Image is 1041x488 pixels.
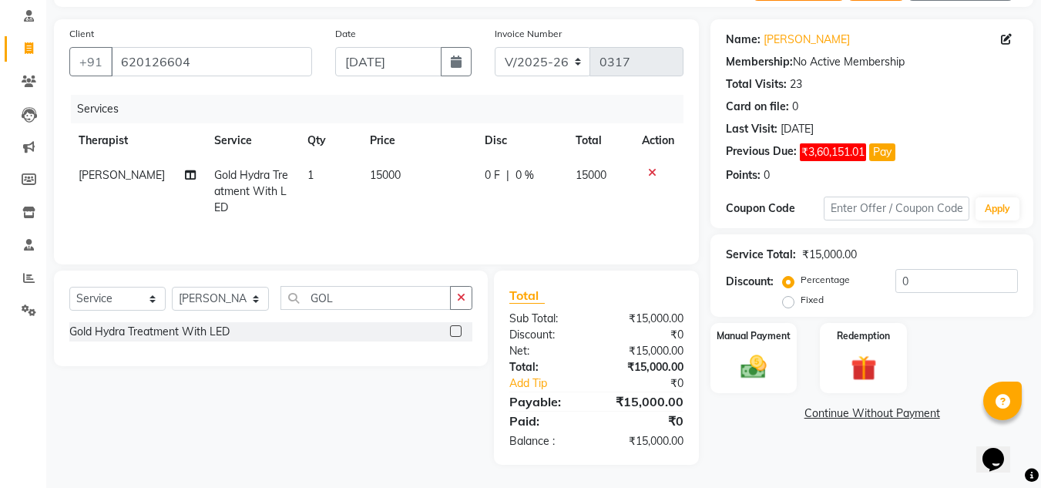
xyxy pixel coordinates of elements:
[335,27,356,41] label: Date
[976,426,1026,473] iframe: chat widget
[280,286,451,310] input: Search or Scan
[498,433,596,449] div: Balance :
[509,288,545,304] span: Total
[361,123,475,158] th: Price
[717,329,791,343] label: Manual Payment
[69,324,230,340] div: Gold Hydra Treatment With LED
[298,123,361,158] th: Qty
[801,293,824,307] label: Fixed
[792,99,798,115] div: 0
[726,200,823,217] div: Coupon Code
[498,412,596,430] div: Paid:
[596,311,695,327] div: ₹15,000.00
[498,375,613,392] a: Add Tip
[515,167,534,183] span: 0 %
[498,327,596,343] div: Discount:
[596,359,695,375] div: ₹15,000.00
[633,123,683,158] th: Action
[802,247,857,263] div: ₹15,000.00
[475,123,566,158] th: Disc
[726,54,793,70] div: Membership:
[596,412,695,430] div: ₹0
[726,99,789,115] div: Card on file:
[976,197,1019,220] button: Apply
[71,95,695,123] div: Services
[764,167,770,183] div: 0
[495,27,562,41] label: Invoice Number
[790,76,802,93] div: 23
[800,143,866,161] span: ₹3,60,151.01
[726,76,787,93] div: Total Visits:
[506,167,509,183] span: |
[726,247,796,263] div: Service Total:
[79,168,165,182] span: [PERSON_NAME]
[726,167,761,183] div: Points:
[205,123,298,158] th: Service
[764,32,850,48] a: [PERSON_NAME]
[781,121,814,137] div: [DATE]
[726,143,797,161] div: Previous Due:
[370,168,401,182] span: 15000
[824,197,969,220] input: Enter Offer / Coupon Code
[214,168,288,214] span: Gold Hydra Treatment With LED
[111,47,312,76] input: Search by Name/Mobile/Email/Code
[485,167,500,183] span: 0 F
[498,392,596,411] div: Payable:
[596,327,695,343] div: ₹0
[869,143,895,161] button: Pay
[69,27,94,41] label: Client
[613,375,696,392] div: ₹0
[726,54,1018,70] div: No Active Membership
[498,343,596,359] div: Net:
[307,168,314,182] span: 1
[498,359,596,375] div: Total:
[726,32,761,48] div: Name:
[596,392,695,411] div: ₹15,000.00
[801,273,850,287] label: Percentage
[596,433,695,449] div: ₹15,000.00
[69,123,205,158] th: Therapist
[576,168,606,182] span: 15000
[714,406,1030,422] a: Continue Without Payment
[566,123,633,158] th: Total
[843,352,885,384] img: _gift.svg
[596,343,695,359] div: ₹15,000.00
[726,121,777,137] div: Last Visit:
[69,47,112,76] button: +91
[733,352,774,382] img: _cash.svg
[498,311,596,327] div: Sub Total:
[726,274,774,290] div: Discount:
[837,329,890,343] label: Redemption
